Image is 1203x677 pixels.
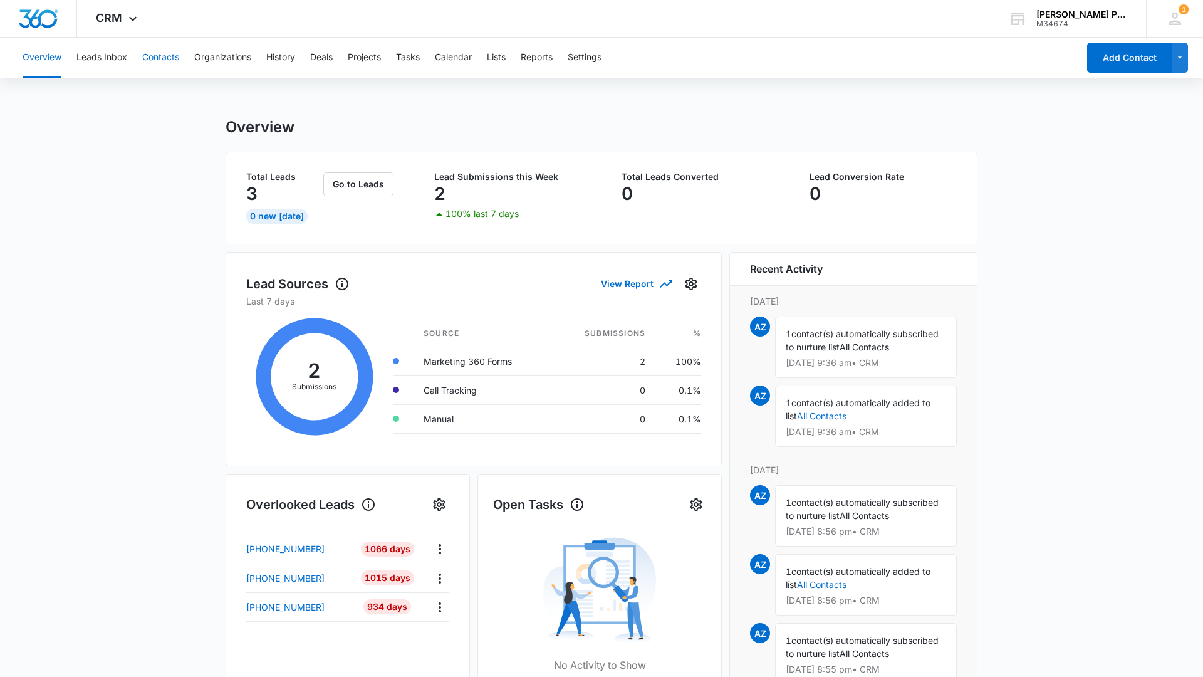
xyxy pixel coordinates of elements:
[142,38,179,78] button: Contacts
[414,320,552,347] th: Source
[246,172,321,181] p: Total Leads
[622,172,769,181] p: Total Leads Converted
[552,320,655,347] th: Submissions
[414,375,552,404] td: Call Tracking
[750,261,823,276] h6: Recent Activity
[445,209,519,218] p: 100% last 7 days
[552,375,655,404] td: 0
[786,527,946,536] p: [DATE] 8:56 pm • CRM
[786,328,939,352] span: contact(s) automatically subscribed to nurture list
[96,11,122,24] span: CRM
[786,397,930,421] span: contact(s) automatically added to list
[786,635,791,646] span: 1
[246,601,352,614] a: [PHONE_NUMBER]
[786,328,791,339] span: 1
[348,38,381,78] button: Projects
[435,38,472,78] button: Calendar
[750,485,770,505] span: AZ
[246,601,325,614] p: [PHONE_NUMBER]
[323,172,393,196] button: Go to Leads
[786,665,946,674] p: [DATE] 8:55 pm • CRM
[622,184,633,204] p: 0
[655,320,701,347] th: %
[655,375,701,404] td: 0.1%
[434,184,445,204] p: 2
[246,495,376,514] h1: Overlooked Leads
[655,347,701,375] td: 100%
[797,579,846,590] a: All Contacts
[552,404,655,433] td: 0
[194,38,251,78] button: Organizations
[681,274,701,294] button: Settings
[840,510,889,521] span: All Contacts
[246,184,258,204] p: 3
[246,572,352,585] a: [PHONE_NUMBER]
[552,347,655,375] td: 2
[786,566,791,577] span: 1
[686,495,706,515] button: Settings
[323,179,393,189] a: Go to Leads
[750,386,770,406] span: AZ
[554,658,646,673] p: No Activity to Show
[23,38,61,78] button: Overview
[655,404,701,433] td: 0.1%
[493,495,585,514] h1: Open Tasks
[266,38,295,78] button: History
[810,172,957,181] p: Lead Conversion Rate
[750,317,770,337] span: AZ
[750,554,770,574] span: AZ
[568,38,601,78] button: Settings
[414,404,552,433] td: Manual
[786,635,939,659] span: contact(s) automatically subscribed to nurture list
[786,497,791,508] span: 1
[797,411,846,421] a: All Contacts
[810,184,821,204] p: 0
[750,295,957,308] p: [DATE]
[246,542,325,555] p: [PHONE_NUMBER]
[601,273,671,295] button: View Report
[246,209,308,224] div: 0 New [DATE]
[429,495,449,515] button: Settings
[840,648,889,659] span: All Contacts
[246,275,350,293] h1: Lead Sources
[786,397,791,408] span: 1
[1179,4,1189,14] span: 1
[361,542,414,557] div: 1066 Days
[246,295,701,308] p: Last 7 days
[430,569,449,588] button: Actions
[310,38,333,78] button: Deals
[246,572,325,585] p: [PHONE_NUMBER]
[430,539,449,559] button: Actions
[840,342,889,352] span: All Contacts
[786,359,946,367] p: [DATE] 9:36 am • CRM
[76,38,127,78] button: Leads Inbox
[1087,43,1172,73] button: Add Contact
[487,38,506,78] button: Lists
[1036,19,1128,28] div: account id
[434,172,581,181] p: Lead Submissions this Week
[246,542,352,555] a: [PHONE_NUMBER]
[786,566,930,590] span: contact(s) automatically added to list
[786,596,946,605] p: [DATE] 8:56 pm • CRM
[521,38,553,78] button: Reports
[361,570,414,585] div: 1015 Days
[750,463,957,476] p: [DATE]
[430,597,449,617] button: Actions
[414,347,552,375] td: Marketing 360 Forms
[786,497,939,521] span: contact(s) automatically subscribed to nurture list
[1179,4,1189,14] div: notifications count
[786,428,946,436] p: [DATE] 9:36 am • CRM
[363,599,411,614] div: 934 Days
[1036,9,1128,19] div: account name
[396,38,420,78] button: Tasks
[750,623,770,643] span: AZ
[226,118,294,137] h1: Overview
